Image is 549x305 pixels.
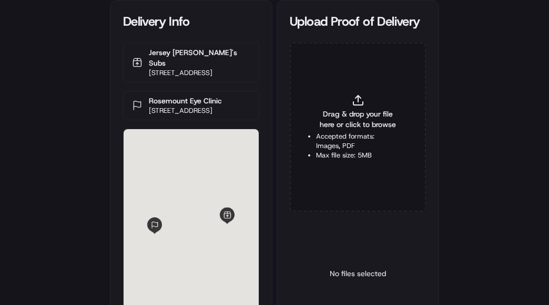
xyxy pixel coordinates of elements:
[330,268,386,279] p: No files selected
[316,132,400,151] li: Accepted formats: Images, PDF
[123,13,259,30] div: Delivery Info
[316,109,400,130] span: Drag & drop your file here or click to browse
[149,106,222,115] p: [STREET_ADDRESS]
[149,68,250,78] p: [STREET_ADDRESS]
[290,13,426,30] div: Upload Proof of Delivery
[316,151,400,160] li: Max file size: 5MB
[149,47,250,68] p: Jersey [PERSON_NAME]'s Subs
[149,96,222,106] p: Rosemount Eye Clinic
